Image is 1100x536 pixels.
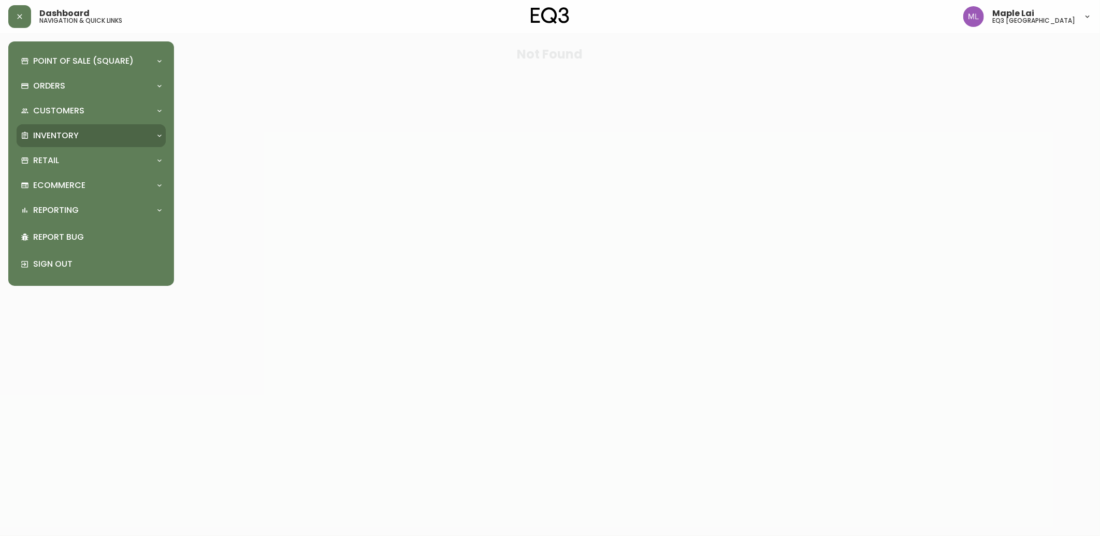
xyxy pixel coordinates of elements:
[963,6,984,27] img: 61e28cffcf8cc9f4e300d877dd684943
[39,18,122,24] h5: navigation & quick links
[17,99,166,122] div: Customers
[531,7,569,24] img: logo
[39,9,90,18] span: Dashboard
[33,155,59,166] p: Retail
[992,9,1034,18] span: Maple Lai
[33,231,162,243] p: Report Bug
[17,199,166,222] div: Reporting
[17,224,166,251] div: Report Bug
[17,50,166,73] div: Point of Sale (Square)
[33,105,84,117] p: Customers
[33,80,65,92] p: Orders
[33,55,134,67] p: Point of Sale (Square)
[17,174,166,197] div: Ecommerce
[33,130,79,141] p: Inventory
[17,149,166,172] div: Retail
[33,180,85,191] p: Ecommerce
[17,75,166,97] div: Orders
[992,18,1075,24] h5: eq3 [GEOGRAPHIC_DATA]
[17,251,166,278] div: Sign Out
[17,124,166,147] div: Inventory
[33,258,162,270] p: Sign Out
[33,205,79,216] p: Reporting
